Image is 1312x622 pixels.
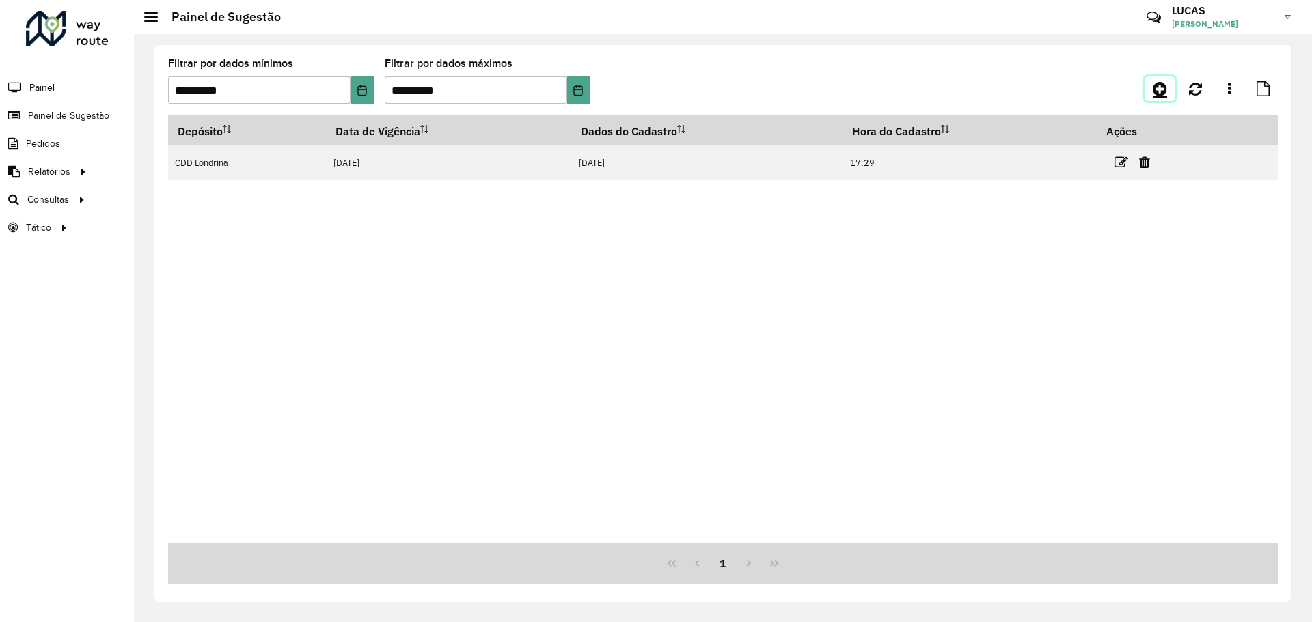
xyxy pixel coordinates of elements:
font: Dados do Cadastro [581,124,677,138]
font: [DATE] [579,157,605,169]
font: LUCAS [1172,3,1205,17]
a: Excluir [1139,153,1150,171]
a: Editar [1115,153,1128,171]
font: Consultas [27,195,69,205]
font: CDD Londrina [175,157,228,169]
font: Painel de Sugestão [28,111,109,121]
font: Ações [1106,124,1137,138]
font: Painel [29,83,55,93]
button: 1 [710,550,736,576]
font: Tático [26,223,51,233]
font: [PERSON_NAME] [1172,18,1238,29]
font: Hora do Cadastro [852,124,941,138]
font: Painel de Sugestão [172,9,281,25]
font: Pedidos [26,139,60,149]
font: 17:29 [850,157,875,169]
a: Contato Rápido [1139,3,1168,32]
font: Relatórios [28,167,70,177]
font: [DATE] [333,157,359,169]
button: Escolha a data [351,76,373,104]
font: Data de Vigência [336,124,420,138]
font: Depósito [178,124,223,138]
button: Escolha a data [567,76,590,104]
font: Filtrar por dados mínimos [168,57,293,69]
font: 1 [720,556,726,570]
font: Filtrar por dados máximos [385,57,512,69]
